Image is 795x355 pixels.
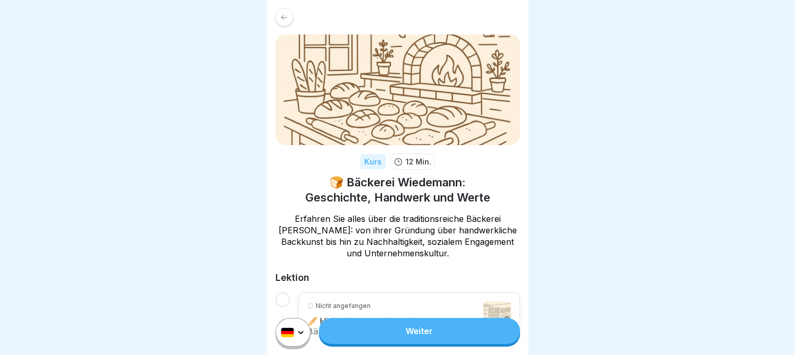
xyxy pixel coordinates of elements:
[281,328,294,337] img: de.svg
[275,271,520,284] h2: Lektion
[360,154,386,169] div: Kurs
[319,318,520,344] a: Weiter
[275,213,520,259] p: Erfahren Sie alles über die traditionsreiche Bäckerei [PERSON_NAME]: von ihrer Gründung über hand...
[483,301,511,343] img: bq9747e3lmnndma1paxvl2pd.png
[307,301,511,343] a: Nicht angefangen🥖 Historie und Meilensteine der Bäckerei [PERSON_NAME]
[275,175,520,205] h1: 🍞 Bäckerei Wiedemann: Geschichte, Handwerk und Werte
[406,156,431,167] p: 12 Min.
[275,34,520,145] img: wmn6meijyonvb0t6e27bdrr3.png
[316,301,371,311] p: Nicht angefangen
